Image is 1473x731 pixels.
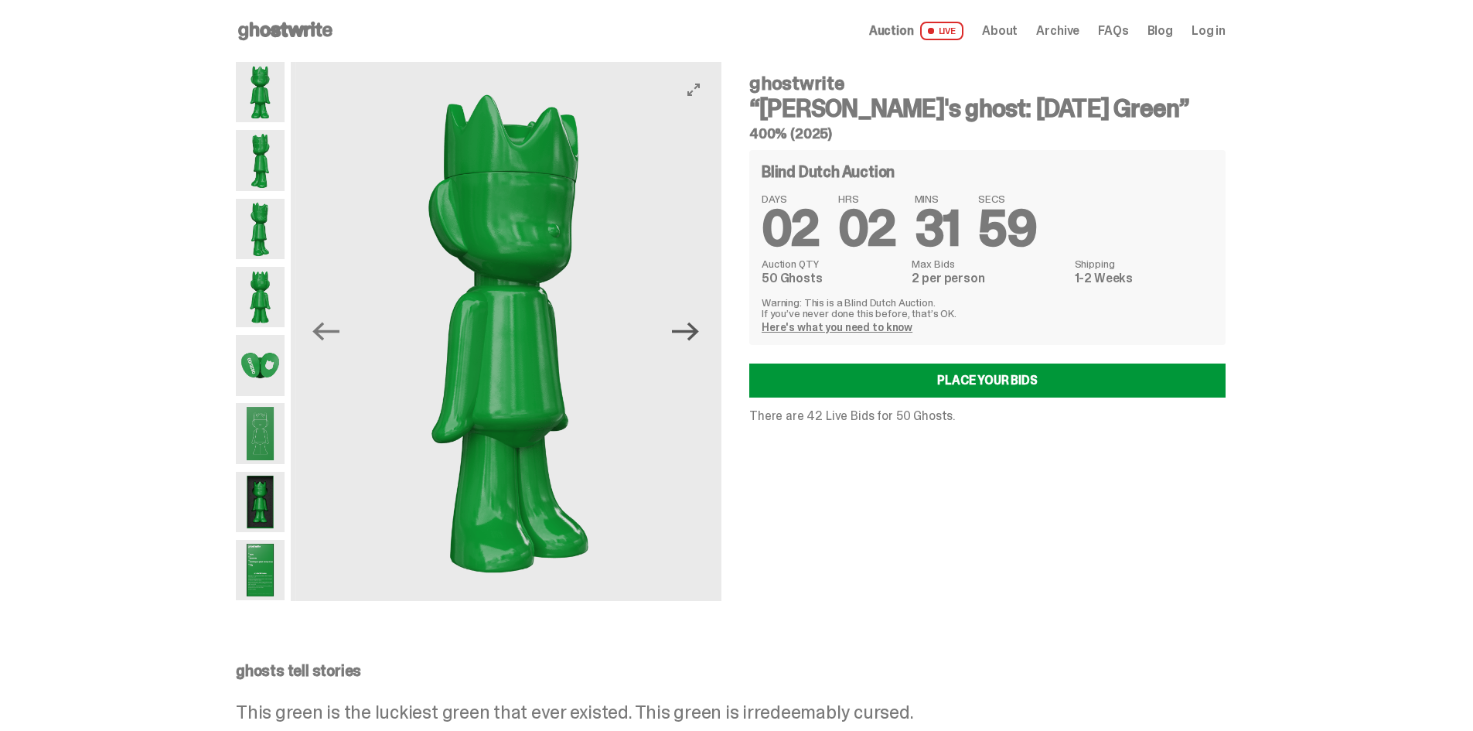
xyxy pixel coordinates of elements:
[749,96,1226,121] h3: “[PERSON_NAME]'s ghost: [DATE] Green”
[912,258,1065,269] dt: Max Bids
[838,193,896,204] span: HRS
[869,22,963,40] a: Auction LIVE
[762,320,912,334] a: Here's what you need to know
[669,314,703,348] button: Next
[912,272,1065,285] dd: 2 per person
[749,74,1226,93] h4: ghostwrite
[978,193,1036,204] span: SECS
[1075,272,1213,285] dd: 1-2 Weeks
[236,335,285,395] img: Schrodinger_Green_Hero_7.png
[1147,25,1173,37] a: Blog
[236,267,285,327] img: Schrodinger_Green_Hero_6.png
[762,258,902,269] dt: Auction QTY
[236,663,1226,678] p: ghosts tell stories
[749,127,1226,141] h5: 400% (2025)
[978,196,1036,261] span: 59
[236,703,1226,722] p: This green is the luckiest green that ever existed. This green is irredeemably cursed.
[236,199,285,259] img: Schrodinger_Green_Hero_3.png
[838,196,896,261] span: 02
[920,22,964,40] span: LIVE
[684,80,703,99] button: View full-screen
[762,164,895,179] h4: Blind Dutch Auction
[1036,25,1079,37] a: Archive
[915,196,960,261] span: 31
[295,62,726,601] img: Schrodinger_Green_Hero_3.png
[762,272,902,285] dd: 50 Ghosts
[236,540,285,600] img: Schrodinger_Green_Hero_12.png
[309,314,343,348] button: Previous
[1192,25,1226,37] a: Log in
[869,25,914,37] span: Auction
[236,130,285,190] img: Schrodinger_Green_Hero_2.png
[236,403,285,463] img: Schrodinger_Green_Hero_9.png
[1098,25,1128,37] a: FAQs
[1075,258,1213,269] dt: Shipping
[762,297,1213,319] p: Warning: This is a Blind Dutch Auction. If you’ve never done this before, that’s OK.
[236,472,285,532] img: Schrodinger_Green_Hero_13.png
[762,193,820,204] span: DAYS
[915,193,960,204] span: MINS
[762,196,820,261] span: 02
[749,364,1226,398] a: Place your Bids
[749,410,1226,422] p: There are 42 Live Bids for 50 Ghosts.
[236,62,285,122] img: Schrodinger_Green_Hero_1.png
[982,25,1018,37] a: About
